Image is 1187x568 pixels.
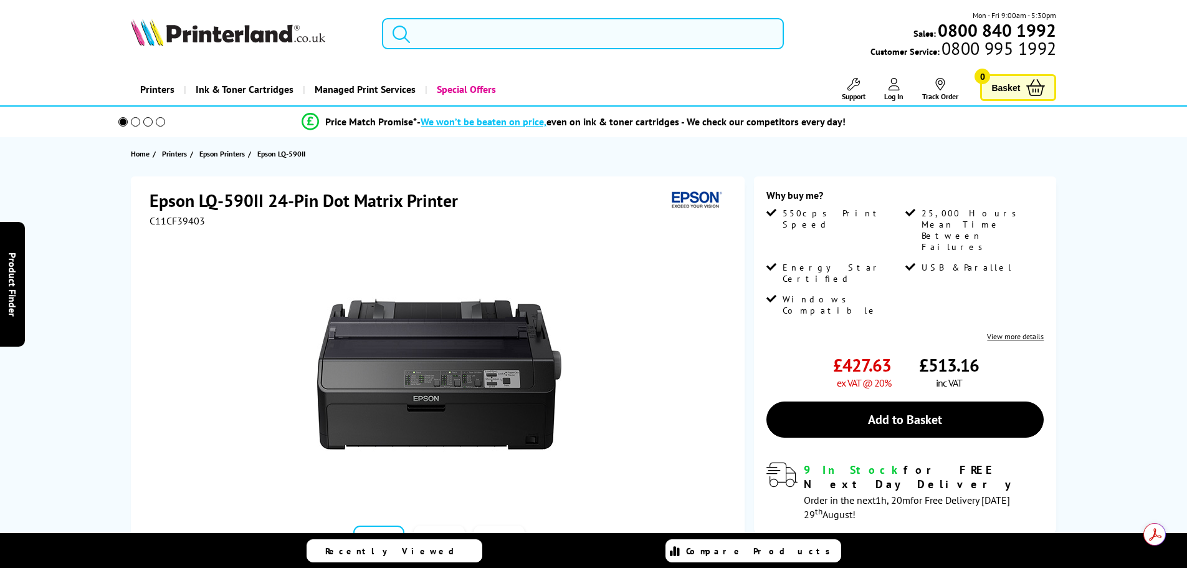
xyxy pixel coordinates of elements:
[162,147,187,160] span: Printers
[325,115,417,128] span: Price Match Promise*
[922,262,1013,273] span: USB & Parallel
[307,539,482,562] a: Recently Viewed
[991,79,1020,96] span: Basket
[131,19,325,46] img: Printerland Logo
[150,214,205,227] span: C11CF39403
[938,19,1056,42] b: 0800 840 1992
[199,147,245,160] span: Epson Printers
[884,78,903,101] a: Log In
[131,19,367,49] a: Printerland Logo
[150,189,470,212] h1: Epson LQ-590II 24-Pin Dot Matrix Printer
[783,294,902,316] span: Windows Compatible
[162,147,190,160] a: Printers
[870,42,1056,57] span: Customer Service:
[815,506,822,517] sup: th
[417,115,846,128] div: - even on ink & toner cartridges - We check our competitors every day!
[665,539,841,562] a: Compare Products
[184,74,303,105] a: Ink & Toner Cartridges
[257,149,305,158] span: Epson LQ-590II
[975,69,990,84] span: 0
[325,546,467,557] span: Recently Viewed
[421,115,546,128] span: We won’t be beaten on price,
[131,74,184,105] a: Printers
[425,74,505,105] a: Special Offers
[783,262,902,284] span: Energy Star Certified
[842,78,865,101] a: Support
[196,74,293,105] span: Ink & Toner Cartridges
[936,377,962,389] span: inc VAT
[783,208,902,230] span: 550cps Print Speed
[686,546,837,557] span: Compare Products
[303,74,425,105] a: Managed Print Services
[837,377,891,389] span: ex VAT @ 20%
[884,92,903,101] span: Log In
[913,27,936,39] span: Sales:
[199,147,248,160] a: Epson Printers
[987,332,1044,341] a: View more details
[875,494,910,506] span: 1h, 20m
[102,111,1047,133] li: modal_Promise
[766,189,1044,208] div: Why buy me?
[973,9,1056,21] span: Mon - Fri 9:00am - 5:30pm
[317,252,561,496] img: Epson LQ-590II
[922,78,958,101] a: Track Order
[131,147,150,160] span: Home
[667,189,724,212] img: Epson
[842,92,865,101] span: Support
[766,402,1044,438] a: Add to Basket
[980,74,1056,101] a: Basket 0
[804,494,1010,521] span: Order in the next for Free Delivery [DATE] 29 August!
[131,147,153,160] a: Home
[766,463,1044,520] div: modal_delivery
[919,354,979,377] span: £513.16
[940,42,1056,54] span: 0800 995 1992
[833,354,891,377] span: £427.63
[804,463,1044,491] div: for FREE Next Day Delivery
[804,463,903,477] span: 9 In Stock
[922,208,1041,253] span: 25,000 Hours Mean Time Between Failures
[936,24,1056,36] a: 0800 840 1992
[6,252,19,316] span: Product Finder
